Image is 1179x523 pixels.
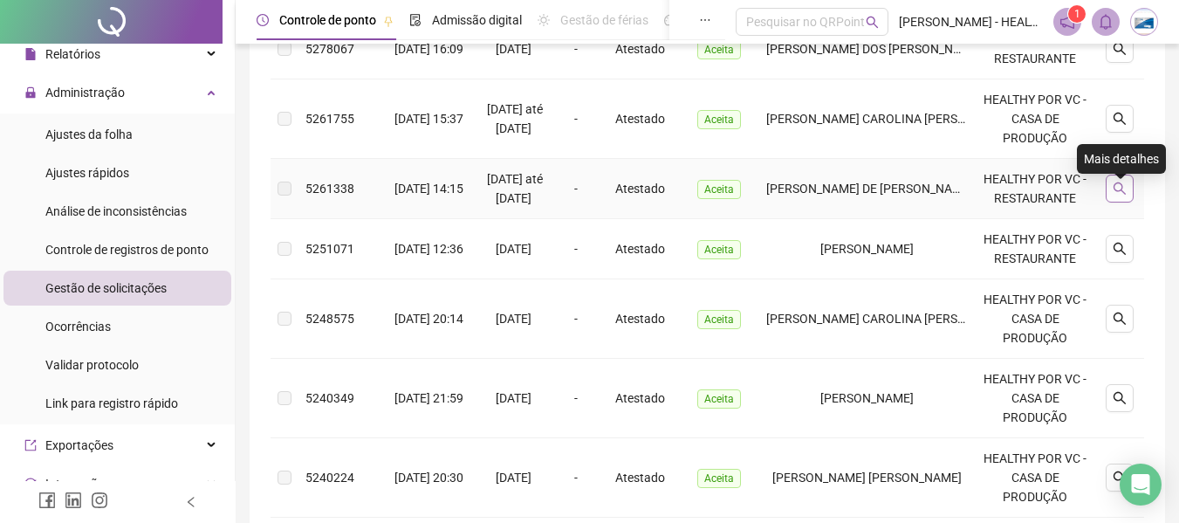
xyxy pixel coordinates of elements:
span: - [574,391,578,405]
span: Ajustes rápidos [45,166,129,180]
span: - [574,312,578,326]
span: Exportações [45,438,113,452]
span: search [1113,112,1127,126]
span: Aceita [697,389,741,409]
span: sun [538,14,550,26]
span: 5261338 [305,182,354,196]
span: Atestado [615,471,665,485]
span: dashboard [664,14,676,26]
span: search [1113,391,1127,405]
span: sync [24,478,37,490]
span: [DATE] 15:37 [394,112,463,126]
span: Validar protocolo [45,358,139,372]
span: [PERSON_NAME] DE [PERSON_NAME] [766,182,973,196]
span: [DATE] 21:59 [394,391,463,405]
span: pushpin [383,16,394,26]
div: Open Intercom Messenger [1120,464,1162,506]
span: Aceita [697,310,741,329]
span: [DATE] 12:36 [394,242,463,256]
span: Análise de inconsistências [45,204,187,218]
span: 1 [1074,8,1080,20]
span: Aceita [697,469,741,488]
td: HEALTHY POR VC - RESTAURANTE [974,159,1095,219]
span: - [574,242,578,256]
td: HEALTHY POR VC - RESTAURANTE [974,219,1095,279]
span: [DATE] [496,312,531,326]
span: Link para registro rápido [45,396,178,410]
span: Controle de registros de ponto [45,243,209,257]
td: HEALTHY POR VC - CASA DE PRODUÇÃO [974,79,1095,159]
span: Gestão de férias [560,13,648,27]
span: search [1113,242,1127,256]
span: Atestado [615,312,665,326]
span: [DATE] [496,242,531,256]
span: [PERSON_NAME] DOS [PERSON_NAME] [766,42,982,56]
span: 5261755 [305,112,354,126]
span: Atestado [615,391,665,405]
span: [DATE] [496,42,531,56]
span: facebook [38,492,56,509]
span: file-done [409,14,422,26]
span: 5240349 [305,391,354,405]
td: HEALTHY POR VC - CASA DE PRODUÇÃO [974,279,1095,359]
span: Controle de ponto [279,13,376,27]
span: [PERSON_NAME] [820,391,914,405]
span: Administração [45,86,125,100]
td: HEALTHY POR VC - CASA DE PRODUÇÃO [974,438,1095,518]
span: Atestado [615,42,665,56]
span: instagram [91,492,108,509]
span: - [574,42,578,56]
span: search [866,16,879,29]
sup: 1 [1068,5,1086,23]
span: linkedin [65,492,82,509]
span: [PERSON_NAME] CAROLINA [PERSON_NAME] [766,312,1018,326]
span: notification [1059,14,1075,30]
img: 87315 [1131,9,1157,35]
span: lock [24,86,37,99]
span: search [1113,42,1127,56]
span: left [185,496,197,508]
span: 5251071 [305,242,354,256]
span: file [24,48,37,60]
span: - [574,182,578,196]
span: Atestado [615,242,665,256]
td: HEALTHY POR VC - RESTAURANTE [974,19,1095,79]
span: ellipsis [699,14,711,26]
span: [PERSON_NAME] - HEALTHY POR [PERSON_NAME] [899,12,1043,31]
span: [DATE] 16:09 [394,42,463,56]
span: Ocorrências [45,320,111,334]
span: - [574,112,578,126]
span: [DATE] 20:30 [394,471,463,485]
span: [DATE] [496,471,531,485]
span: Aceita [697,40,741,59]
span: Atestado [615,182,665,196]
span: 5240224 [305,471,354,485]
span: [DATE] 20:14 [394,312,463,326]
span: clock-circle [257,14,269,26]
span: [PERSON_NAME] [820,242,914,256]
td: HEALTHY POR VC - CASA DE PRODUÇÃO [974,359,1095,438]
span: Aceita [697,110,741,129]
span: Aceita [697,240,741,259]
span: search [1113,312,1127,326]
span: [DATE] 14:15 [394,182,463,196]
span: 5248575 [305,312,354,326]
span: Ajustes da folha [45,127,133,141]
span: Gestão de solicitações [45,281,167,295]
span: [DATE] até [DATE] [487,172,543,205]
span: [DATE] até [DATE] [487,102,543,135]
div: Mais detalhes [1077,144,1166,174]
span: 5278067 [305,42,354,56]
span: Relatórios [45,47,100,61]
span: [DATE] [496,391,531,405]
span: [PERSON_NAME] [PERSON_NAME] [772,471,962,485]
span: [PERSON_NAME] CAROLINA [PERSON_NAME] [766,112,1018,126]
span: export [24,439,37,451]
span: bell [1098,14,1114,30]
span: Aceita [697,180,741,199]
span: Admissão digital [432,13,522,27]
span: search [1113,182,1127,196]
span: - [574,471,578,485]
span: Integrações [45,477,110,491]
span: search [1113,471,1127,485]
